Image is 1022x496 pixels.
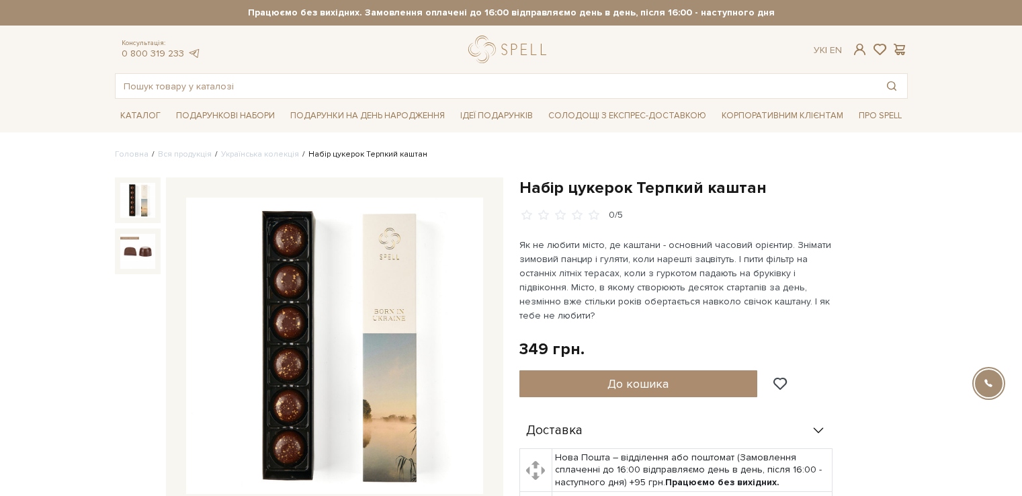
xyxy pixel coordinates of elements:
[122,48,184,59] a: 0 800 319 233
[299,149,427,161] li: Набір цукерок Терпкий каштан
[814,44,842,56] div: Ук
[609,209,623,222] div: 0/5
[825,44,827,56] span: |
[187,48,201,59] a: telegram
[115,149,148,159] a: Головна
[519,177,908,198] h1: Набір цукерок Терпкий каштан
[716,106,849,126] a: Корпоративним клієнтам
[665,477,779,488] b: Працюємо без вихідних.
[519,339,585,360] div: 349 грн.
[158,149,212,159] a: Вся продукція
[830,44,842,56] a: En
[543,104,712,127] a: Солодощі з експрес-доставкою
[120,183,155,218] img: Набір цукерок Терпкий каштан
[285,106,450,126] a: Подарунки на День народження
[876,74,907,98] button: Пошук товару у каталозі
[519,238,835,323] p: Як не любити місто, де каштани - основний часовий орієнтир. Знімати зимовий панцир і гуляти, коли...
[526,425,583,437] span: Доставка
[171,106,280,126] a: Подарункові набори
[455,106,538,126] a: Ідеї подарунків
[186,198,483,495] img: Набір цукерок Терпкий каштан
[115,106,166,126] a: Каталог
[519,370,758,397] button: До кошика
[607,376,669,391] span: До кошика
[120,234,155,269] img: Набір цукерок Терпкий каштан
[221,149,299,159] a: Українська колекція
[468,36,552,63] a: logo
[116,74,876,98] input: Пошук товару у каталозі
[115,7,908,19] strong: Працюємо без вихідних. Замовлення оплачені до 16:00 відправляємо день в день, після 16:00 - насту...
[552,449,832,492] td: Нова Пошта – відділення або поштомат (Замовлення сплаченні до 16:00 відправляємо день в день, піс...
[853,106,907,126] a: Про Spell
[122,39,201,48] span: Консультація:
